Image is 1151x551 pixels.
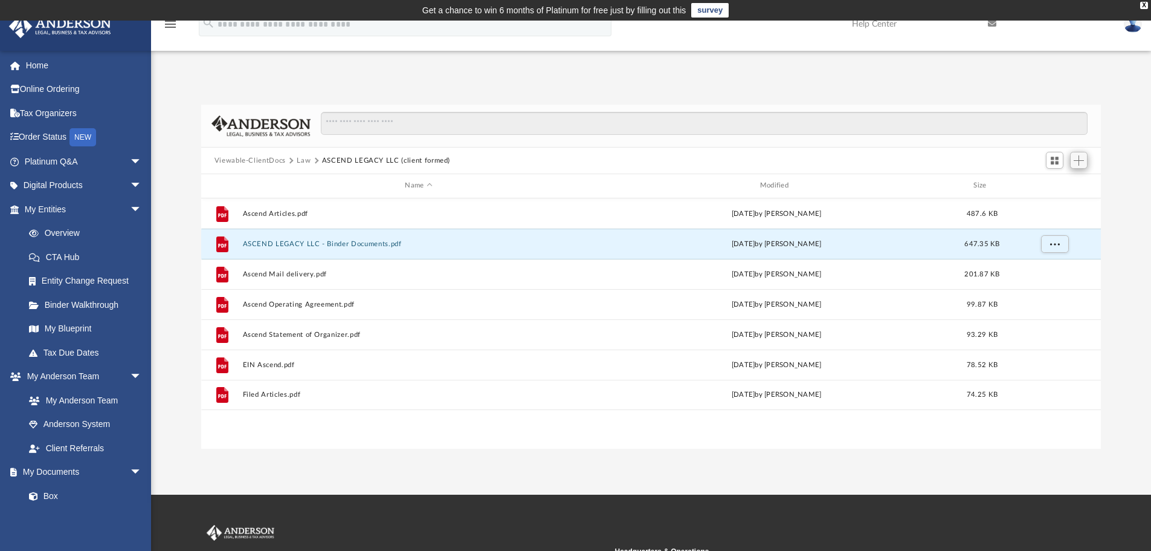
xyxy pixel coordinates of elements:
[17,293,160,317] a: Binder Walkthrough
[242,391,595,399] button: Filed Articles.pdf
[1040,235,1068,253] button: More options
[600,208,952,219] div: [DATE] by [PERSON_NAME]
[964,240,999,247] span: 647.35 KB
[967,361,998,368] span: 78.52 KB
[1070,152,1088,169] button: Add
[130,460,154,485] span: arrow_drop_down
[1046,152,1064,169] button: Switch to Grid View
[967,391,998,398] span: 74.25 KB
[600,329,952,340] div: [DATE] by [PERSON_NAME]
[967,301,998,307] span: 99.87 KB
[8,197,160,221] a: My Entitiesarrow_drop_down
[8,365,154,389] a: My Anderson Teamarrow_drop_down
[242,210,595,218] button: Ascend Articles.pdf
[8,125,160,150] a: Order StatusNEW
[600,299,952,310] div: [DATE] by [PERSON_NAME]
[214,155,286,166] button: Viewable-ClientDocs
[600,269,952,279] div: [DATE] by [PERSON_NAME]
[242,301,595,308] button: Ascend Operating Agreement.pdf
[17,317,154,341] a: My Blueprint
[5,15,115,38] img: Anderson Advisors Platinum Portal
[600,238,952,249] div: [DATE] by [PERSON_NAME]
[17,508,154,532] a: Meeting Minutes
[8,101,160,125] a: Tax Organizers
[322,155,450,166] button: ASCEND LEGACY LLC (client formed)
[204,525,277,541] img: Anderson Advisors Platinum Portal
[163,23,178,31] a: menu
[8,77,160,102] a: Online Ordering
[17,436,154,460] a: Client Referrals
[242,331,595,339] button: Ascend Statement of Organizer.pdf
[130,197,154,222] span: arrow_drop_down
[242,240,595,248] button: ASCEND LEGACY LLC - Binder Documents.pdf
[17,245,160,269] a: CTA Hub
[8,53,160,77] a: Home
[202,16,215,30] i: search
[8,149,160,174] a: Platinum Q&Aarrow_drop_down
[130,365,154,390] span: arrow_drop_down
[207,180,237,191] div: id
[958,180,1006,191] div: Size
[242,270,595,278] button: Ascend Mail delivery.pdf
[201,198,1101,449] div: grid
[321,112,1088,135] input: Search files and folders
[130,149,154,174] span: arrow_drop_down
[1124,15,1142,33] img: User Pic
[17,341,160,365] a: Tax Due Dates
[967,331,998,337] span: 93.29 KB
[8,174,160,198] a: Digital Productsarrow_drop_down
[163,17,178,31] i: menu
[8,460,154,484] a: My Documentsarrow_drop_down
[1011,180,1096,191] div: id
[17,388,148,412] a: My Anderson Team
[600,390,952,400] div: [DATE] by [PERSON_NAME]
[17,412,154,437] a: Anderson System
[600,180,953,191] div: Modified
[297,155,311,166] button: Law
[17,484,148,508] a: Box
[17,221,160,246] a: Overview
[242,361,595,369] button: EIN Ascend.pdf
[964,270,999,277] span: 201.87 KB
[422,3,686,18] div: Get a chance to win 6 months of Platinum for free just by filling out this
[17,269,160,293] a: Entity Change Request
[691,3,729,18] a: survey
[967,210,998,217] span: 487.6 KB
[130,174,154,198] span: arrow_drop_down
[600,359,952,370] div: [DATE] by [PERSON_NAME]
[1140,2,1148,9] div: close
[242,180,595,191] div: Name
[69,128,96,146] div: NEW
